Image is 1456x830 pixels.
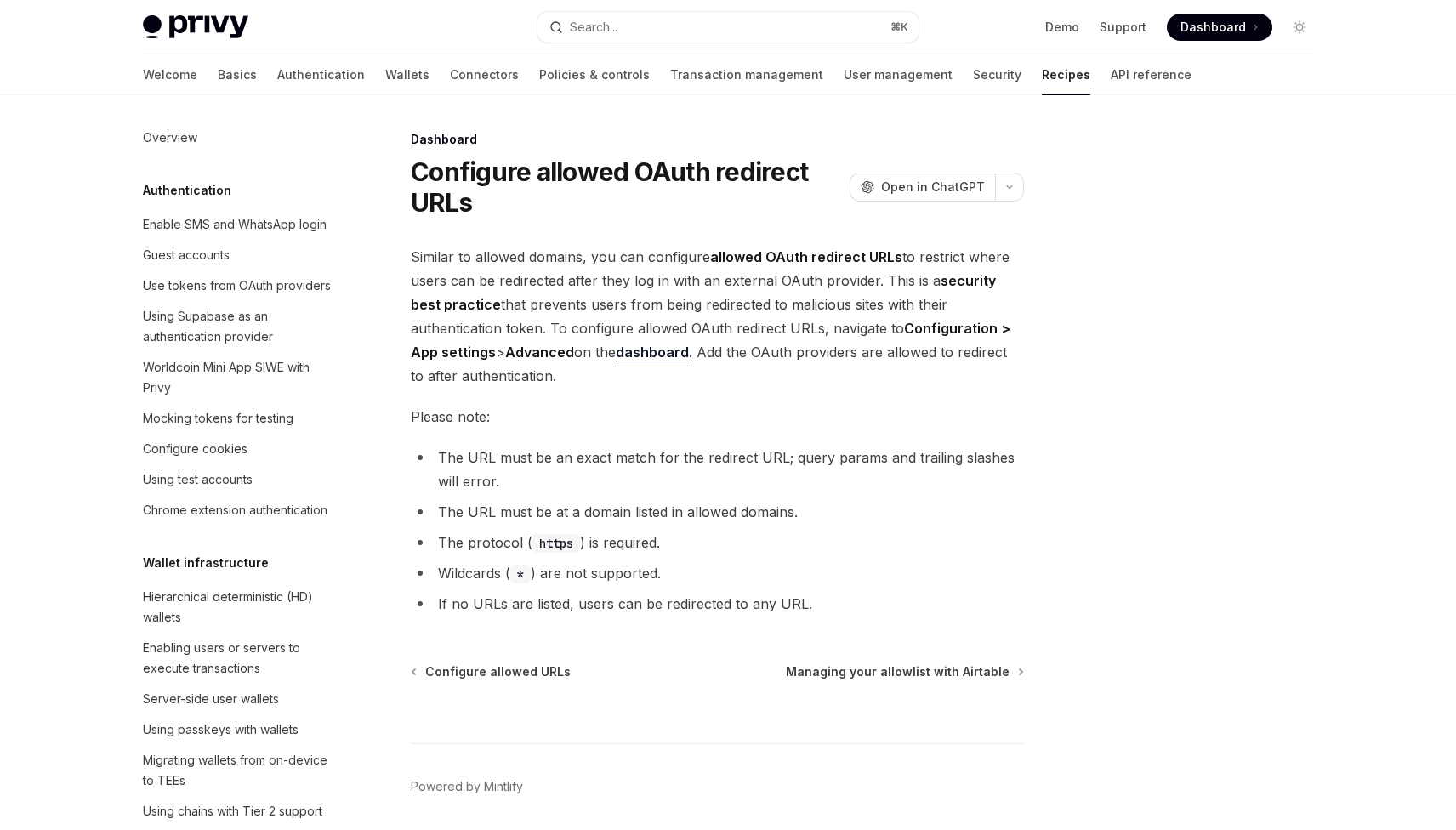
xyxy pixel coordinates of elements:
[1286,14,1313,41] button: Toggle dark mode
[143,689,279,709] div: Server-side user wallets
[129,745,347,796] a: Migrating wallets from on-device to TEEs
[844,54,953,95] a: User management
[1045,19,1079,36] a: Demo
[411,592,1024,616] li: If no URLs are listed, users can be redirected to any URL.
[450,54,519,95] a: Connectors
[570,17,617,37] div: Search...
[143,54,197,95] a: Welcome
[411,446,1024,493] li: The URL must be an exact match for the redirect URL; query params and trailing slashes will error.
[143,306,337,347] div: Using Supabase as an authentication provider
[1180,19,1246,36] span: Dashboard
[143,214,327,235] div: Enable SMS and WhatsApp login
[143,245,230,265] div: Guest accounts
[218,54,257,95] a: Basics
[129,403,347,434] a: Mocking tokens for testing
[1100,19,1146,36] a: Support
[129,122,347,153] a: Overview
[143,357,337,398] div: Worldcoin Mini App SIWE with Privy
[411,500,1024,524] li: The URL must be at a domain listed in allowed domains.
[143,276,331,296] div: Use tokens from OAuth providers
[129,464,347,495] a: Using test accounts
[129,434,347,464] a: Configure cookies
[539,54,650,95] a: Policies & controls
[129,352,347,403] a: Worldcoin Mini App SIWE with Privy
[129,301,347,352] a: Using Supabase as an authentication provider
[505,344,574,361] strong: Advanced
[670,54,823,95] a: Transaction management
[890,20,908,34] span: ⌘ K
[973,54,1021,95] a: Security
[143,638,337,679] div: Enabling users or servers to execute transactions
[129,633,347,684] a: Enabling users or servers to execute transactions
[143,469,253,490] div: Using test accounts
[143,15,248,39] img: light logo
[412,663,571,680] a: Configure allowed URLs
[129,240,347,270] a: Guest accounts
[143,180,231,201] h5: Authentication
[537,12,919,43] button: Open search
[129,582,347,633] a: Hierarchical deterministic (HD) wallets
[1167,14,1272,41] a: Dashboard
[425,663,571,680] span: Configure allowed URLs
[143,128,197,148] div: Overview
[129,714,347,745] a: Using passkeys with wallets
[532,534,580,553] code: https
[129,495,347,526] a: Chrome extension authentication
[411,778,523,795] a: Powered by Mintlify
[1042,54,1090,95] a: Recipes
[616,344,689,361] a: dashboard
[1111,54,1192,95] a: API reference
[411,561,1024,585] li: Wildcards ( ) are not supported.
[129,796,347,827] a: Using chains with Tier 2 support
[129,270,347,301] a: Use tokens from OAuth providers
[143,553,269,573] h5: Wallet infrastructure
[786,663,1022,680] a: Managing your allowlist with Airtable
[411,131,1024,148] div: Dashboard
[143,750,337,791] div: Migrating wallets from on-device to TEEs
[129,209,347,240] a: Enable SMS and WhatsApp login
[129,684,347,714] a: Server-side user wallets
[277,54,365,95] a: Authentication
[881,179,985,196] span: Open in ChatGPT
[710,248,902,265] strong: allowed OAuth redirect URLs
[143,439,247,459] div: Configure cookies
[143,408,293,429] div: Mocking tokens for testing
[143,500,327,520] div: Chrome extension authentication
[385,54,429,95] a: Wallets
[143,719,299,740] div: Using passkeys with wallets
[143,801,322,821] div: Using chains with Tier 2 support
[411,156,843,218] h1: Configure allowed OAuth redirect URLs
[411,531,1024,554] li: The protocol ( ) is required.
[786,663,1010,680] span: Managing your allowlist with Airtable
[411,405,1024,429] span: Please note:
[850,173,995,202] button: Open in ChatGPT
[411,245,1024,388] span: Similar to allowed domains, you can configure to restrict where users can be redirected after the...
[143,587,337,628] div: Hierarchical deterministic (HD) wallets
